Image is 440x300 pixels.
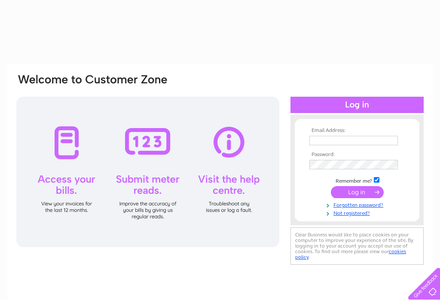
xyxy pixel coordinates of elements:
[295,248,406,260] a: cookies policy
[309,208,407,217] a: Not registered?
[309,200,407,208] a: Forgotten password?
[307,128,407,134] th: Email Address:
[307,176,407,184] td: Remember me?
[307,152,407,158] th: Password:
[331,186,384,198] input: Submit
[290,227,424,265] div: Clear Business would like to place cookies on your computer to improve your experience of the sit...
